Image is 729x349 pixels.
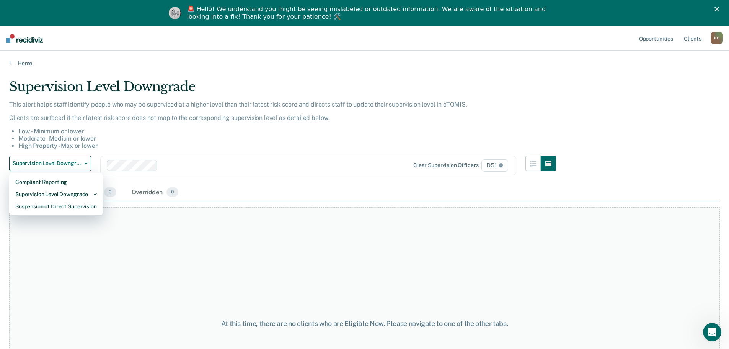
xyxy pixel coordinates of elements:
[711,32,723,44] div: K C
[9,60,720,67] a: Home
[13,160,82,167] span: Supervision Level Downgrade
[481,159,508,172] span: D51
[9,156,91,171] button: Supervision Level Downgrade
[18,128,556,135] li: Low - Minimum or lower
[187,320,542,328] div: At this time, there are no clients who are Eligible Now. Please navigate to one of the other tabs.
[9,101,556,108] p: This alert helps staff identify people who may be supervised at a higher level than their latest ...
[18,135,556,142] li: Moderate - Medium or lower
[413,162,478,169] div: Clear supervision officers
[169,7,181,19] img: Profile image for Kim
[15,200,97,213] div: Suspension of Direct Supervision
[703,323,721,341] iframe: Intercom live chat
[15,188,97,200] div: Supervision Level Downgrade
[130,184,180,201] div: Overridden0
[9,79,556,101] div: Supervision Level Downgrade
[18,142,556,149] li: High Property - Max or lower
[15,176,97,188] div: Compliant Reporting
[714,7,722,11] div: Close
[166,187,178,197] span: 0
[638,26,675,51] a: Opportunities
[187,5,548,21] div: 🚨 Hello! We understand you might be seeing mislabeled or outdated information. We are aware of th...
[682,26,703,51] a: Clients
[711,32,723,44] button: KC
[9,114,556,121] p: Clients are surfaced if their latest risk score does not map to the corresponding supervision lev...
[6,34,43,43] img: Recidiviz
[104,187,116,197] span: 0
